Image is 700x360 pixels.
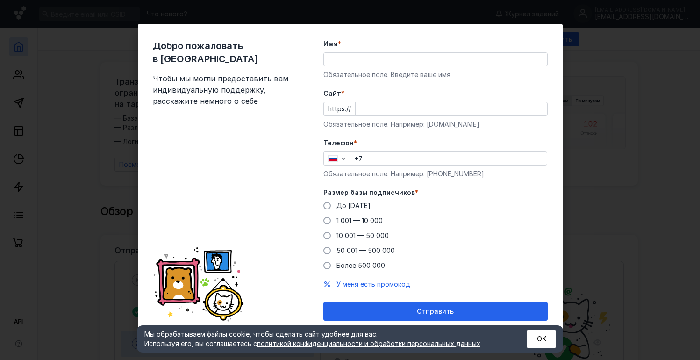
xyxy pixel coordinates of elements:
[336,231,389,239] span: 10 001 — 50 000
[527,330,556,348] button: ОК
[323,169,548,179] div: Обязательное поле. Например: [PHONE_NUMBER]
[336,280,410,288] span: У меня есть промокод
[144,330,504,348] div: Мы обрабатываем файлы cookie, чтобы сделать сайт удобнее для вас. Используя его, вы соглашаетесь c
[323,70,548,79] div: Обязательное поле. Введите ваше имя
[323,120,548,129] div: Обязательное поле. Например: [DOMAIN_NAME]
[417,308,454,316] span: Отправить
[336,202,371,209] span: До [DATE]
[257,339,480,347] a: политикой конфиденциальности и обработки персональных данных
[336,261,385,269] span: Более 500 000
[336,216,383,224] span: 1 001 — 10 000
[336,246,395,254] span: 50 001 — 500 000
[153,39,293,65] span: Добро пожаловать в [GEOGRAPHIC_DATA]
[323,138,354,148] span: Телефон
[323,89,341,98] span: Cайт
[323,302,548,321] button: Отправить
[323,188,415,197] span: Размер базы подписчиков
[336,280,410,289] button: У меня есть промокод
[323,39,338,49] span: Имя
[153,73,293,107] span: Чтобы мы могли предоставить вам индивидуальную поддержку, расскажите немного о себе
